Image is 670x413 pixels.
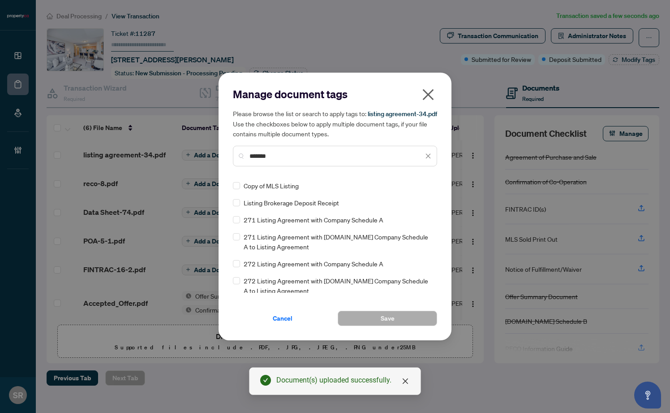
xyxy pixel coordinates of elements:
span: 271 Listing Agreement with [DOMAIN_NAME] Company Schedule A to Listing Agreement [244,232,432,252]
button: Save [338,311,437,326]
span: 272 Listing Agreement with Company Schedule A [244,259,383,269]
button: Open asap [634,382,661,409]
span: close [421,87,435,102]
span: close [402,378,409,385]
span: close [425,153,431,159]
span: listing agreement-34.pdf [368,110,437,118]
span: check-circle [260,375,271,386]
span: Cancel [273,311,292,326]
h5: Please browse the list or search to apply tags to: Use the checkboxes below to apply multiple doc... [233,109,437,139]
a: Close [400,376,410,386]
span: 271 Listing Agreement with Company Schedule A [244,215,383,225]
span: 272 Listing Agreement with [DOMAIN_NAME] Company Schedule A to Listing Agreement [244,276,432,296]
span: Copy of MLS Listing [244,181,299,191]
div: Document(s) uploaded successfully. [276,375,410,386]
button: Cancel [233,311,332,326]
span: Listing Brokerage Deposit Receipt [244,198,339,208]
h2: Manage document tags [233,87,437,101]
